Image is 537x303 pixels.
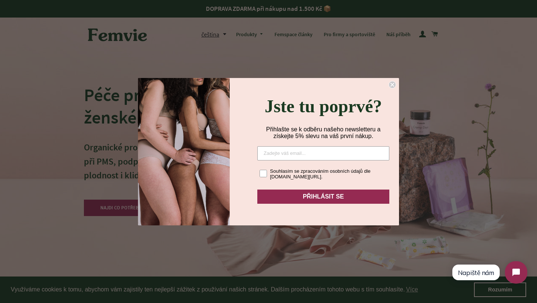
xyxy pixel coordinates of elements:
[270,168,380,179] div: Souhlasím se zpracováním osobních údajů dle [DOMAIN_NAME][URL].
[265,96,382,116] span: Jste tu poprvé?
[257,190,389,204] button: PŘIHLÁSIT SE
[266,126,381,139] span: Přihlašte se k odběru našeho newsletteru a získejte 5% slevu na váš první nákup.
[445,255,534,290] iframe: Tidio Chat
[389,81,396,88] button: Close dialog
[257,146,389,160] input: Zadejte váš email...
